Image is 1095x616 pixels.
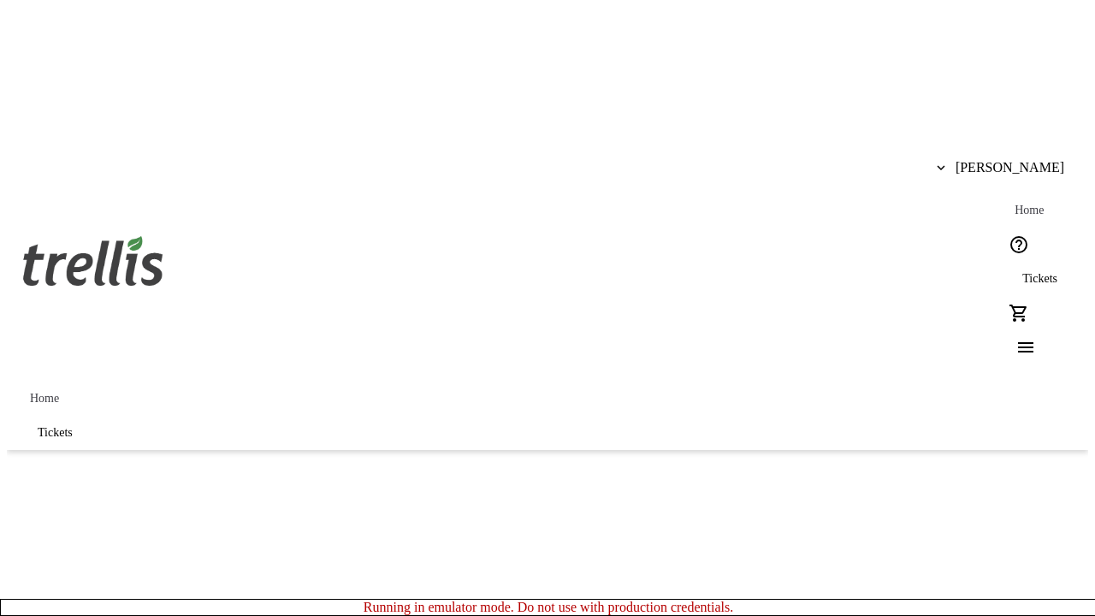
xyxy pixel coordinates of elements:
[1022,272,1057,286] span: Tickets
[1002,193,1057,228] a: Home
[30,392,59,406] span: Home
[17,382,72,416] a: Home
[1002,330,1036,364] button: Menu
[956,160,1064,175] span: [PERSON_NAME]
[17,217,169,303] img: Orient E2E Organization 1aIgMQFKAX's Logo
[38,426,73,440] span: Tickets
[17,416,93,450] a: Tickets
[1002,296,1036,330] button: Cart
[1015,204,1044,217] span: Home
[1002,262,1078,296] a: Tickets
[923,151,1078,185] button: [PERSON_NAME]
[1002,228,1036,262] button: Help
